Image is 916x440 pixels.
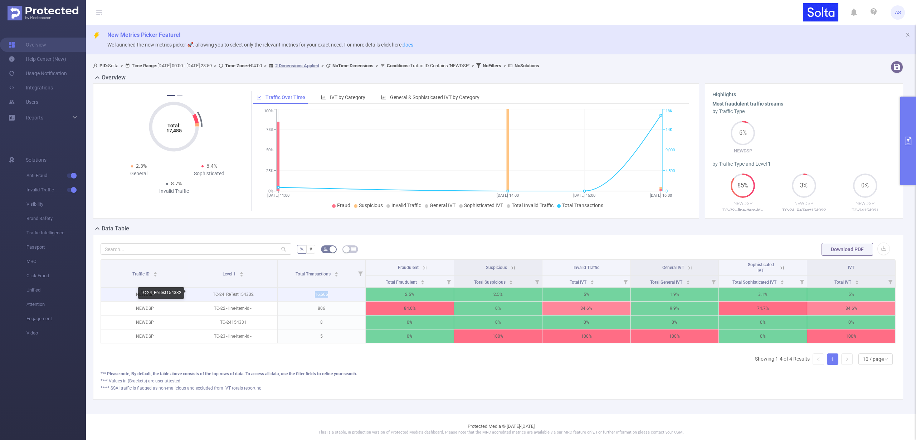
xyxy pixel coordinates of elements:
span: > [262,63,269,68]
p: NEWDSP [101,288,189,301]
div: Sort [855,279,859,283]
span: MRC [26,254,86,269]
div: Sort [509,279,513,283]
p: TC-22~line-item-id~ [189,302,277,315]
i: icon: table [351,247,356,251]
span: # [309,246,312,252]
li: Showing 1-4 of 4 Results [755,353,810,365]
div: Sort [239,271,244,275]
span: Attention [26,297,86,312]
i: icon: bar-chart [381,95,386,100]
a: Help Center (New) [9,52,66,66]
a: Reports [26,111,43,125]
span: % [300,246,303,252]
u: 2 Dimensions Applied [275,63,319,68]
span: We launched the new metrics picker 🚀, allowing you to select only the relevant metrics for your e... [107,42,413,48]
span: Invalid Traffic [391,202,421,208]
li: Previous Page [813,353,824,365]
p: 100% [807,329,895,343]
i: icon: caret-up [421,279,425,281]
p: 0% [719,316,807,329]
p: 5 [278,329,366,343]
i: icon: right [845,357,849,361]
i: icon: user [93,63,99,68]
i: icon: thunderbolt [93,32,100,39]
i: Filter menu [797,276,807,287]
a: Usage Notification [9,66,67,80]
span: General IVT [662,265,684,270]
span: Traffic ID [132,272,151,277]
div: by Traffic Type and Level 1 [712,160,896,168]
b: Time Zone: [225,63,248,68]
b: Conditions : [387,63,410,68]
i: Filter menu [708,276,718,287]
span: Total IVT [834,280,852,285]
div: **** Values in (Brackets) are user attested [101,378,896,384]
i: icon: left [816,357,820,361]
span: Unified [26,283,86,297]
span: > [469,63,476,68]
i: icon: caret-down [240,274,244,276]
div: General [103,170,174,177]
h3: Highlights [712,91,896,98]
span: Total Transactions [296,272,332,277]
p: 0% [454,316,542,329]
i: Filter menu [620,276,630,287]
span: Total IVT [570,280,588,285]
p: TC-24154331 [189,316,277,329]
p: 5% [807,288,895,301]
i: icon: bar-chart [321,95,326,100]
span: Total General IVT [650,280,683,285]
p: 16,666 [278,288,366,301]
div: Sort [334,271,338,275]
span: AS [895,5,901,20]
a: docs [403,42,413,48]
p: 0% [366,329,454,343]
span: IVT [848,265,854,270]
i: icon: line-chart [257,95,262,100]
div: Sort [420,279,425,283]
span: 6% [731,130,755,136]
span: Sophisticated IVT [464,202,503,208]
p: 0% [366,316,454,329]
tspan: 0% [268,189,273,194]
span: Total Fraudulent [386,280,418,285]
tspan: 18K [666,109,672,114]
span: Solta [DATE] 00:00 - [DATE] 23:59 +04:00 [93,63,539,68]
span: > [212,63,219,68]
i: icon: caret-down [686,282,690,284]
div: by Traffic Type [712,108,896,115]
p: TC-24_ReTest154332 [774,207,835,214]
span: Anti-Fraud [26,168,86,183]
div: *** Please note, By default, the table above consists of the top rows of data. To access all data... [101,371,896,377]
span: 3% [792,183,816,189]
tspan: 4,500 [666,168,675,173]
b: Time Range: [132,63,157,68]
span: Sophisticated IVT [748,262,774,273]
p: NEWDSP [101,329,189,343]
h2: Data Table [102,224,129,233]
span: > [374,63,380,68]
tspan: 50% [266,148,273,153]
i: icon: close [905,32,910,37]
i: icon: caret-down [421,282,425,284]
p: TC-22~line-item-id~ [712,207,774,214]
span: Solutions [26,153,47,167]
b: No Time Dimensions [332,63,374,68]
p: 84.6% [542,302,630,315]
p: 2.5% [454,288,542,301]
i: Filter menu [885,276,895,287]
span: 2.3% [136,163,147,169]
i: icon: caret-up [240,271,244,273]
i: icon: caret-up [855,279,859,281]
tspan: 0 [666,189,668,194]
i: Filter menu [532,276,542,287]
span: Suspicious [486,265,507,270]
span: Invalid Traffic [26,183,86,197]
p: 100% [454,329,542,343]
span: 0% [853,183,877,189]
span: Fraudulent [398,265,419,270]
span: > [501,63,508,68]
i: icon: caret-up [686,279,690,281]
p: This is a stable, in production version of Protected Media's dashboard. Please note that the MRC ... [104,430,898,436]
